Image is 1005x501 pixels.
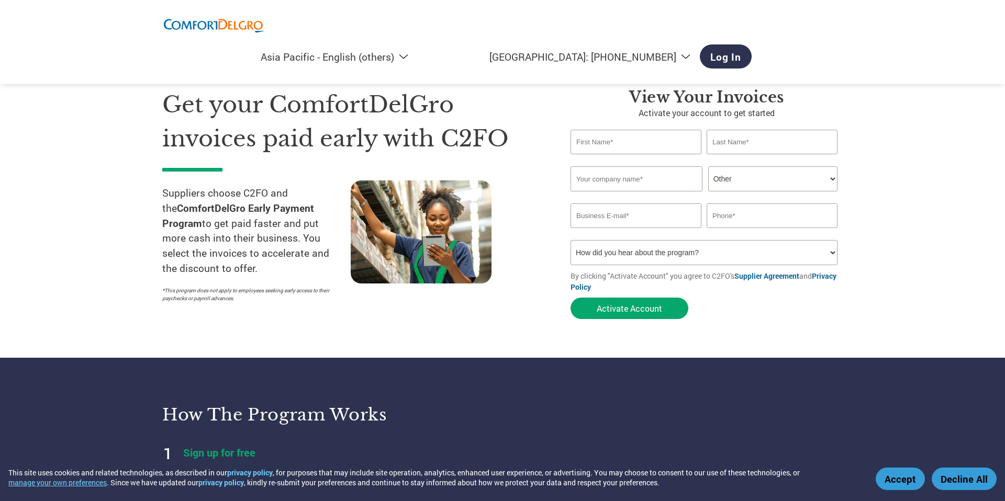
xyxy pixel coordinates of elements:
[571,203,701,228] input: Invalid Email format
[162,201,314,230] strong: ComfortDelGro Early Payment Program
[8,477,107,487] button: manage your own preferences
[162,287,340,302] p: *This program does not apply to employees seeking early access to their paychecks or payroll adva...
[571,166,702,191] input: Your company name*
[571,88,843,107] h3: View your invoices
[707,229,837,236] div: Inavlid Phone Number
[707,130,837,154] input: Last Name*
[8,468,861,487] div: This site uses cookies and related technologies, as described in our , for purposes that may incl...
[708,166,837,191] select: Title/Role
[227,468,273,477] a: privacy policy
[571,270,843,292] p: By clicking "Activate Account" you agree to C2FO's and
[571,192,837,199] div: Invalid company name or company name is too long
[707,203,837,228] input: Phone*
[571,271,836,292] a: Privacy Policy
[932,468,997,490] button: Decline All
[162,10,267,39] img: ComfortDelGro
[571,229,701,236] div: Inavlid Email Address
[707,155,837,162] div: Invalid last name or last name is too long
[162,88,539,155] h1: Get your ComfortDelGro invoices paid early with C2FO
[734,271,799,281] a: Supplier Agreement
[571,130,701,154] input: First Name*
[198,477,244,487] a: privacy policy
[571,107,843,119] p: Activate your account to get started
[351,180,492,283] img: supply chain worker
[183,446,445,459] h4: Sign up for free
[162,404,489,425] h3: How the program works
[162,186,351,276] p: Suppliers choose C2FO and the to get paid faster and put more cash into their business. You selec...
[876,468,925,490] button: Accept
[571,298,688,319] button: Activate Account
[571,155,701,162] div: Invalid first name or first name is too long
[700,44,752,69] a: Log In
